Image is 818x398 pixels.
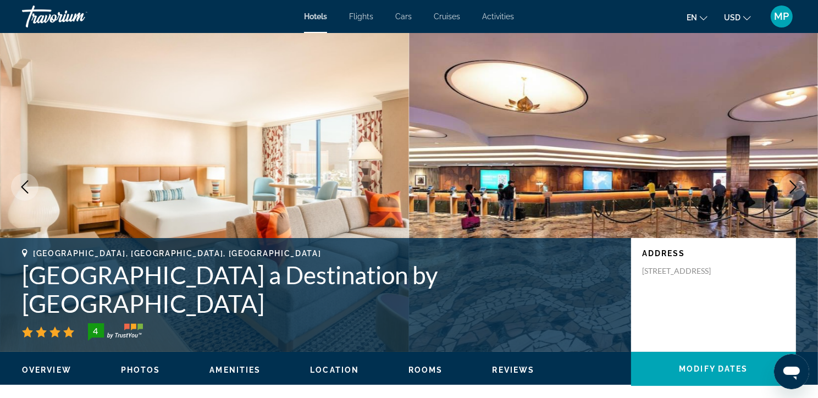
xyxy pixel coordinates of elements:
[33,249,321,258] span: [GEOGRAPHIC_DATA], [GEOGRAPHIC_DATA], [GEOGRAPHIC_DATA]
[310,366,359,374] span: Location
[642,249,785,258] p: Address
[85,324,107,338] div: 4
[304,12,327,21] a: Hotels
[310,365,359,375] button: Location
[687,13,697,22] span: en
[724,13,740,22] span: USD
[121,366,161,374] span: Photos
[408,365,443,375] button: Rooms
[679,364,748,373] span: Modify Dates
[395,12,412,21] a: Cars
[687,9,708,25] button: Change language
[22,2,132,31] a: Travorium
[642,266,730,276] p: [STREET_ADDRESS]
[775,11,789,22] span: MP
[774,354,809,389] iframe: Button to launch messaging window
[349,12,373,21] a: Flights
[493,366,535,374] span: Reviews
[482,12,514,21] a: Activities
[88,323,143,341] img: trustyou-badge-hor.svg
[121,365,161,375] button: Photos
[631,352,796,386] button: Modify Dates
[780,173,807,201] button: Next image
[209,366,261,374] span: Amenities
[767,5,796,28] button: User Menu
[22,365,71,375] button: Overview
[493,365,535,375] button: Reviews
[434,12,460,21] a: Cruises
[724,9,751,25] button: Change currency
[22,261,620,318] h1: [GEOGRAPHIC_DATA] a Destination by [GEOGRAPHIC_DATA]
[11,173,38,201] button: Previous image
[22,366,71,374] span: Overview
[408,366,443,374] span: Rooms
[209,365,261,375] button: Amenities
